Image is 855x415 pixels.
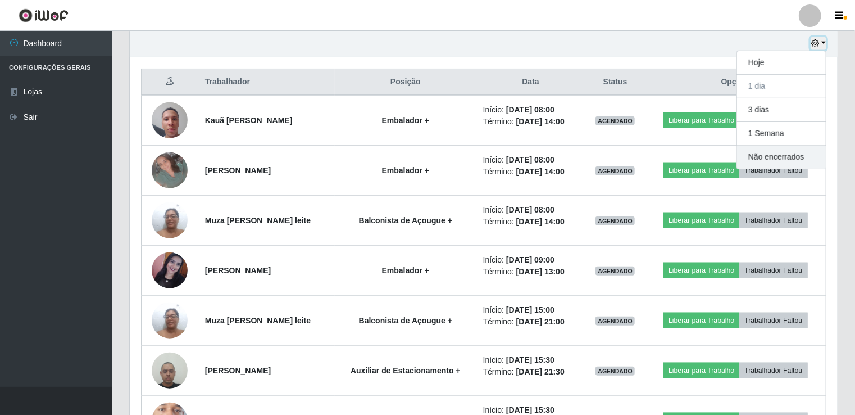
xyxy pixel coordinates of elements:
li: Início: [483,354,579,366]
span: AGENDADO [595,367,635,376]
span: AGENDADO [595,317,635,326]
img: 1703019417577.jpeg [152,196,188,244]
time: [DATE] 15:30 [506,355,554,364]
th: Trabalhador [198,69,335,96]
li: Término: [483,166,579,178]
th: Status [585,69,645,96]
button: Liberar para Trabalho [663,112,739,128]
button: 1 Semana [737,122,826,146]
button: Hoje [737,51,826,75]
time: [DATE] 13:00 [516,267,565,276]
button: Liberar para Trabalho [663,213,739,228]
time: [DATE] 14:00 [516,167,565,176]
li: Início: [483,104,579,116]
time: [DATE] 08:00 [506,205,554,214]
th: Posição [335,69,476,96]
button: Não encerrados [737,146,826,169]
li: Término: [483,266,579,278]
th: Opções [645,69,826,96]
li: Término: [483,216,579,228]
button: Trabalhador Faltou [739,363,807,378]
img: 1703019417577.jpeg [152,296,188,344]
strong: [PERSON_NAME] [205,266,271,275]
strong: Muza [PERSON_NAME] leite [205,316,311,325]
li: Término: [483,116,579,128]
button: Trabalhador Faltou [739,163,807,178]
strong: Kauã [PERSON_NAME] [205,116,293,125]
li: Término: [483,366,579,378]
li: Início: [483,204,579,216]
button: Liberar para Trabalho [663,263,739,278]
strong: Auxiliar de Estacionamento + [351,366,461,375]
li: Início: [483,254,579,266]
span: AGENDADO [595,267,635,276]
time: [DATE] 14:00 [516,117,565,126]
strong: Embalador + [382,116,429,125]
th: Data [476,69,585,96]
span: AGENDADO [595,166,635,175]
strong: Muza [PERSON_NAME] leite [205,216,311,225]
button: 3 dias [737,98,826,122]
time: [DATE] 14:00 [516,217,565,226]
button: Trabalhador Faltou [739,213,807,228]
li: Início: [483,304,579,316]
time: [DATE] 21:30 [516,367,565,376]
strong: Balconista de Açougue + [359,316,452,325]
strong: Balconista de Açougue + [359,216,452,225]
button: Liberar para Trabalho [663,363,739,378]
button: Liberar para Trabalho [663,313,739,328]
button: Liberar para Trabalho [663,163,739,178]
span: AGENDADO [595,116,635,125]
button: Trabalhador Faltou [739,263,807,278]
img: 1693507860054.jpeg [152,346,188,394]
time: [DATE] 08:00 [506,105,554,114]
img: CoreUI Logo [19,8,69,22]
time: [DATE] 08:00 [506,155,554,164]
time: [DATE] 15:00 [506,305,554,314]
time: [DATE] 15:30 [506,405,554,414]
strong: [PERSON_NAME] [205,166,271,175]
span: AGENDADO [595,216,635,225]
strong: [PERSON_NAME] [205,366,271,375]
strong: Embalador + [382,166,429,175]
img: 1752499690681.jpeg [152,252,188,288]
strong: Embalador + [382,266,429,275]
li: Término: [483,316,579,328]
time: [DATE] 09:00 [506,255,554,264]
li: Início: [483,154,579,166]
button: Trabalhador Faltou [739,313,807,328]
img: 1751915623822.jpeg [152,96,188,144]
img: 1752719654898.jpeg [152,152,188,188]
button: 1 dia [737,75,826,98]
time: [DATE] 21:00 [516,317,565,326]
